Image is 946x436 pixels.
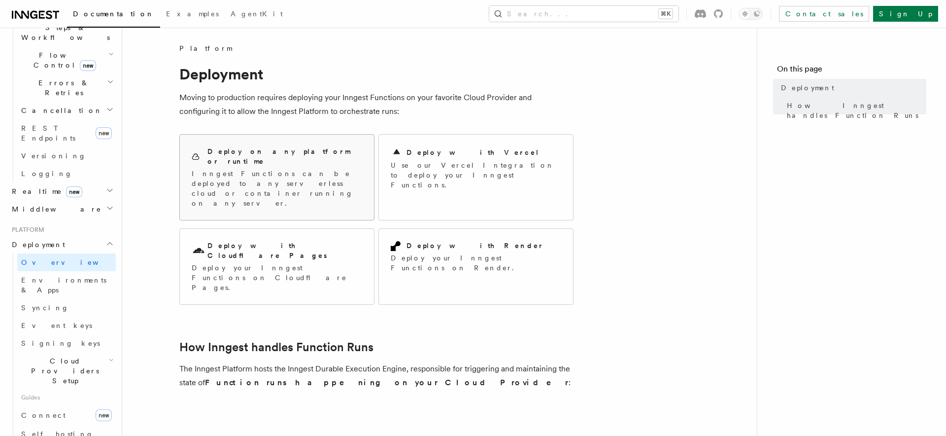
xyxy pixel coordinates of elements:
[21,411,66,419] span: Connect
[777,79,926,97] a: Deployment
[21,322,92,329] span: Event keys
[21,124,75,142] span: REST Endpoints
[17,165,116,182] a: Logging
[17,19,116,46] button: Steps & Workflows
[17,352,116,390] button: Cloud Providers Setup
[8,226,44,234] span: Platform
[17,119,116,147] a: REST Endpointsnew
[783,97,926,124] a: How Inngest handles Function Runs
[489,6,678,22] button: Search...⌘K
[378,228,574,305] a: Deploy with RenderDeploy your Inngest Functions on Render.
[17,254,116,271] a: Overview
[207,241,362,260] h2: Deploy with Cloudflare Pages
[21,276,106,294] span: Environments & Apps
[21,152,86,160] span: Versioning
[96,127,112,139] span: new
[8,1,116,182] div: Inngest Functions
[8,240,65,250] span: Deployment
[21,258,123,266] span: Overview
[179,134,374,220] a: Deploy on any platform or runtimeInngest Functions can be deployed to any serverless cloud or con...
[779,6,869,22] a: Contact sales
[17,356,109,386] span: Cloud Providers Setup
[17,390,116,405] span: Guides
[80,60,96,71] span: new
[8,236,116,254] button: Deployment
[192,169,362,208] p: Inngest Functions can be deployed to any serverless cloud or container running on any server.
[21,339,100,347] span: Signing keys
[8,200,116,218] button: Middleware
[17,23,110,42] span: Steps & Workflows
[8,186,82,196] span: Realtime
[179,43,232,53] span: Platform
[179,340,373,354] a: How Inngest handles Function Runs
[17,78,107,98] span: Errors & Retries
[67,3,160,28] a: Documentation
[207,146,362,166] h2: Deploy on any platform or runtime
[66,186,82,197] span: new
[179,91,574,118] p: Moving to production requires deploying your Inngest Functions on your favorite Cloud Provider an...
[192,244,205,258] svg: Cloudflare
[391,160,561,190] p: Use our Vercel Integration to deploy your Inngest Functions.
[17,102,116,119] button: Cancellation
[781,83,834,93] span: Deployment
[378,134,574,220] a: Deploy with VercelUse our Vercel Integration to deploy your Inngest Functions.
[17,317,116,334] a: Event keys
[160,3,225,27] a: Examples
[21,304,69,312] span: Syncing
[179,228,374,305] a: Deploy with Cloudflare PagesDeploy your Inngest Functions on Cloudflare Pages.
[205,378,569,387] strong: Function runs happening on your Cloud Provider
[17,106,102,115] span: Cancellation
[179,65,574,83] h1: Deployment
[17,50,108,70] span: Flow Control
[777,63,926,79] h4: On this page
[166,10,219,18] span: Examples
[17,334,116,352] a: Signing keys
[659,9,673,19] kbd: ⌘K
[179,362,574,390] p: The Inngest Platform hosts the Inngest Durable Execution Engine, responsible for triggering and m...
[96,409,112,421] span: new
[21,170,72,178] span: Logging
[787,101,926,120] span: How Inngest handles Function Runs
[8,204,101,214] span: Middleware
[231,10,283,18] span: AgentKit
[225,3,289,27] a: AgentKit
[406,147,540,157] h2: Deploy with Vercel
[391,253,561,273] p: Deploy your Inngest Functions on Render.
[406,241,544,251] h2: Deploy with Render
[17,74,116,102] button: Errors & Retries
[8,182,116,200] button: Realtimenew
[17,271,116,299] a: Environments & Apps
[873,6,938,22] a: Sign Up
[17,405,116,425] a: Connectnew
[17,299,116,317] a: Syncing
[17,147,116,165] a: Versioning
[17,46,116,74] button: Flow Controlnew
[192,263,362,292] p: Deploy your Inngest Functions on Cloudflare Pages.
[739,8,763,20] button: Toggle dark mode
[73,10,154,18] span: Documentation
